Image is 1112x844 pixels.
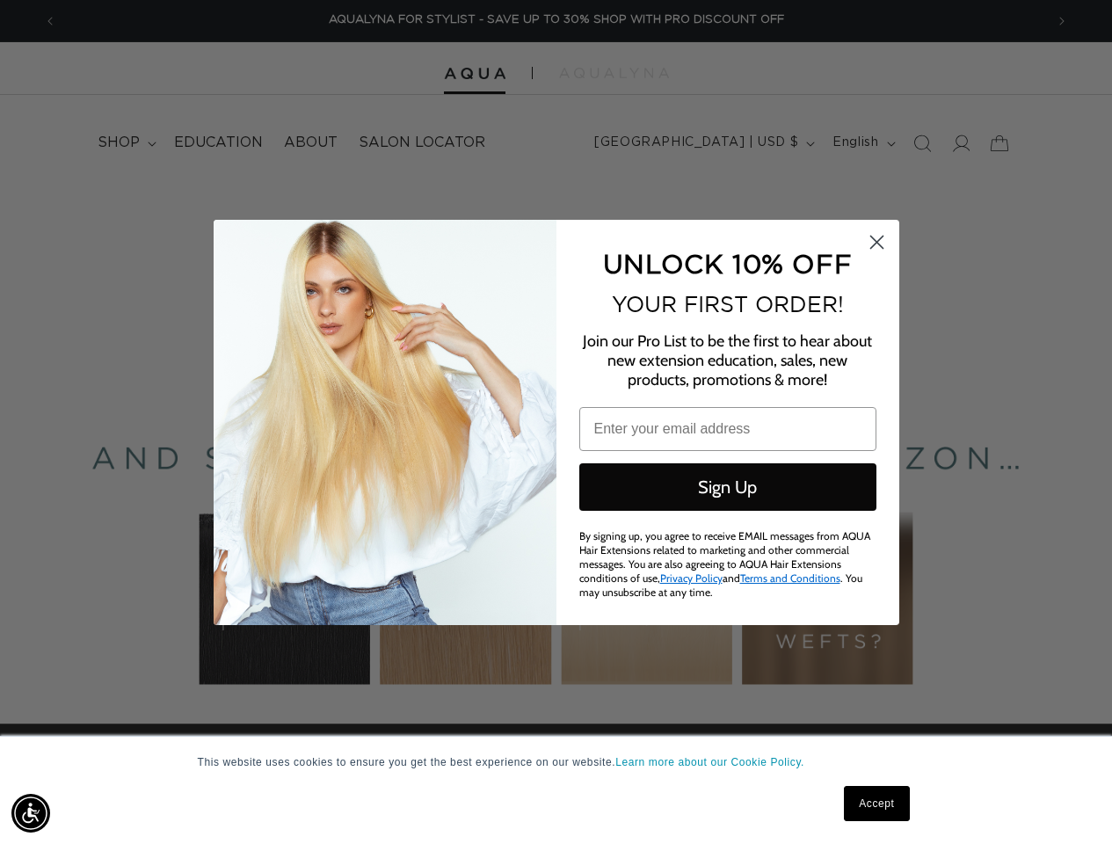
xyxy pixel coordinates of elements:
[844,786,909,821] a: Accept
[579,463,876,511] button: Sign Up
[660,571,723,585] a: Privacy Policy
[603,249,852,278] span: UNLOCK 10% OFF
[579,529,870,599] span: By signing up, you agree to receive EMAIL messages from AQUA Hair Extensions related to marketing...
[740,571,840,585] a: Terms and Conditions
[214,220,556,625] img: daab8b0d-f573-4e8c-a4d0-05ad8d765127.png
[615,756,804,768] a: Learn more about our Cookie Policy.
[11,794,50,833] div: Accessibility Menu
[579,407,876,451] input: Enter your email address
[583,331,872,389] span: Join our Pro List to be the first to hear about new extension education, sales, new products, pro...
[198,754,915,770] p: This website uses cookies to ensure you get the best experience on our website.
[861,227,892,258] button: Close dialog
[612,292,844,316] span: YOUR FIRST ORDER!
